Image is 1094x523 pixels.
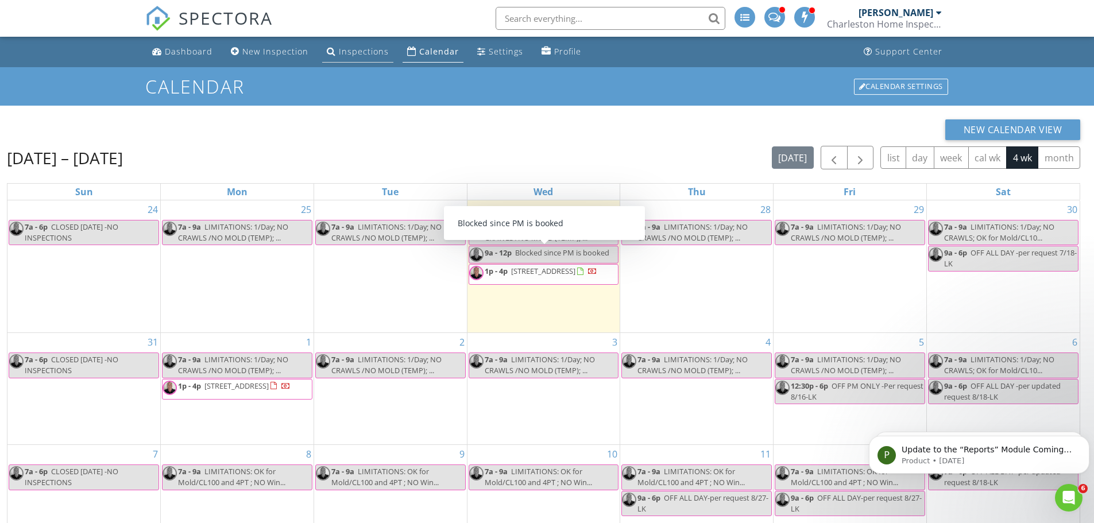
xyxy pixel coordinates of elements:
a: Friday [841,184,858,200]
span: 7a - 9a [485,354,508,365]
a: 1p - 4p [STREET_ADDRESS] [162,379,312,400]
a: Go to September 6, 2025 [1070,333,1080,351]
div: Support Center [875,46,942,57]
a: Go to August 25, 2025 [299,200,314,219]
span: 7a - 9a [331,466,354,476]
a: Go to September 5, 2025 [917,333,926,351]
img: ken_gray.jpeg [163,222,177,236]
td: Go to September 6, 2025 [926,333,1080,445]
span: LIMITATIONS: OK for Mold/CL100 and 4PT ; NO Win... [331,466,439,487]
span: LIMITATIONS: 1/Day; NO CRAWLS /NO MOLD (TEMP); ... [791,354,901,375]
img: ken_gray.jpeg [622,354,636,369]
span: 7a - 9a [944,222,967,232]
a: 1p - 4p [STREET_ADDRESS] [178,381,291,391]
img: ken_gray.jpeg [929,247,943,262]
a: SPECTORA [145,16,273,40]
span: 9a - 6p [944,247,967,258]
td: Go to September 1, 2025 [161,333,314,445]
img: ken_gray.jpeg [775,381,790,395]
div: Dashboard [165,46,212,57]
span: LIMITATIONS: 1/Day; NO CRAWLS /NO MOLD (TEMP); ... [178,354,288,375]
img: ken_gray.jpeg [929,354,943,369]
a: Thursday [686,184,708,200]
a: Inspections [322,41,393,63]
a: Go to August 28, 2025 [758,200,773,219]
span: LIMITATIONS: 1/Day; NO CRAWLS /NO MOLD (TEMP); ... [331,354,442,375]
img: ken_gray.jpeg [469,354,484,369]
iframe: Intercom live chat [1055,484,1083,512]
a: Saturday [994,184,1013,200]
td: Go to August 31, 2025 [7,333,161,445]
img: ken_gray.jpeg [469,266,484,280]
a: 1p - 4p [STREET_ADDRESS] [469,264,619,285]
h2: [DATE] – [DATE] [7,146,123,169]
button: cal wk [968,146,1007,169]
div: New Inspection [242,46,308,57]
img: ken_gray.jpeg [929,381,943,395]
img: ken_gray.jpeg [316,466,330,481]
div: [PERSON_NAME] [859,7,933,18]
span: 7a - 9a [331,222,354,232]
a: Dashboard [148,41,217,63]
span: LIMITATIONS: 1/Day; NO CRAWLS /NO MOLD (TEMP); ... [791,222,901,243]
button: month [1038,146,1080,169]
span: LIMITATIONS: 1/Day; NO CRAWLS /NO MOLD (TEMP); ... [331,222,442,243]
img: ken_gray.jpeg [163,466,177,481]
span: 7a - 6p [25,354,48,365]
span: 7a - 9a [485,222,508,232]
a: Wednesday [531,184,555,200]
span: LIMITATIONS: 1/Day; NO CRAWLS /NO MOLD (TEMP); ... [637,354,748,375]
a: Go to September 8, 2025 [304,445,314,463]
img: ken_gray.jpeg [9,222,24,236]
span: LIMITATIONS: OK for Mold/CL100 and 4PT ; NO Win... [485,466,592,487]
img: ken_gray.jpeg [469,466,484,481]
div: Calendar Settings [854,79,948,95]
a: Go to September 3, 2025 [610,333,620,351]
a: Go to September 9, 2025 [457,445,467,463]
button: Previous [821,146,848,169]
div: Charleston Home Inspection [827,18,942,30]
input: Search everything... [496,7,725,30]
a: Go to August 30, 2025 [1065,200,1080,219]
span: 7a - 6p [25,222,48,232]
span: 7a - 9a [485,466,508,476]
td: Go to August 30, 2025 [926,200,1080,333]
span: Blocked since PM is booked [515,247,609,258]
img: ken_gray.jpeg [469,222,484,236]
a: Go to August 24, 2025 [145,200,160,219]
a: Go to August 27, 2025 [605,200,620,219]
span: 9a - 12p [485,247,512,258]
a: Sunday [73,184,95,200]
td: Go to August 27, 2025 [467,200,620,333]
td: Go to September 4, 2025 [620,333,774,445]
span: LIMITATIONS: 1/Day; NO CRAWLS; OK for Mold/CL10... [944,354,1054,375]
img: ken_gray.jpeg [622,493,636,507]
span: 7a - 9a [791,466,814,476]
span: OFF ALL DAY-per request 8/27-LK [791,493,922,514]
span: LIMITATIONS: 1/Day; NO CRAWLS /NO MOLD (TEMP); ... [485,354,595,375]
span: CLOSED [DATE] -NO INSPECTIONS [25,222,118,243]
span: LIMITATIONS: 1/Day; NO CRAWLS /NO MOLD (TEMP); ... [178,222,288,243]
span: 7a - 9a [331,354,354,365]
span: OFF ALL DAY -per updated request 8/18-LK [944,381,1061,402]
span: LIMITATIONS: OK for Mold/CL100 and 4PT ; NO Win... [637,466,745,487]
span: 7a - 9a [791,354,814,365]
img: ken_gray.jpeg [9,354,24,369]
img: ken_gray.jpeg [622,222,636,236]
span: [STREET_ADDRESS] [511,266,575,276]
span: [STREET_ADDRESS] [204,381,269,391]
iframe: Intercom notifications message [864,412,1094,492]
h1: Calendar [145,76,949,96]
a: Go to September 1, 2025 [304,333,314,351]
td: Go to September 3, 2025 [467,333,620,445]
span: CLOSED [DATE] -NO INSPECTIONS [25,466,118,487]
a: Profile [537,41,586,63]
a: Go to August 26, 2025 [452,200,467,219]
span: 1p - 4p [485,266,508,276]
span: 9a - 6p [944,381,967,391]
span: OFF PM ONLY -Per request 8/16-LK [791,381,923,402]
a: 1p - 4p [STREET_ADDRESS] [485,266,597,276]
